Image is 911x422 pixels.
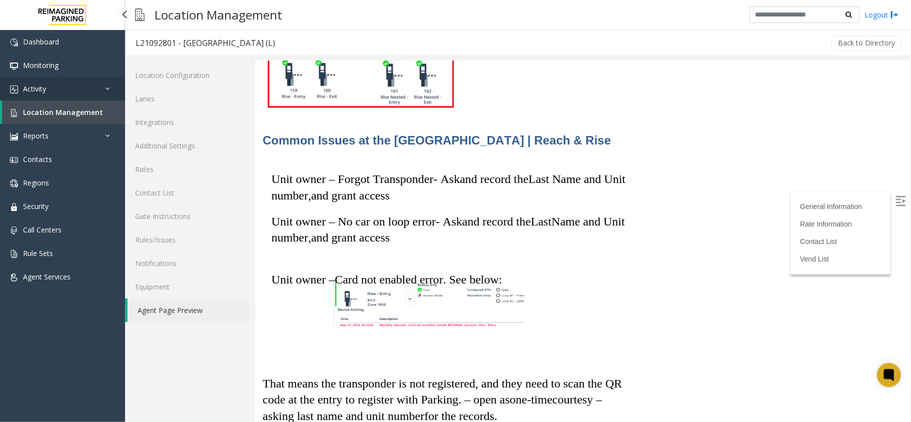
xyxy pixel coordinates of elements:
[23,60,59,70] span: Monitoring
[207,154,276,167] span: and record the
[56,128,135,141] span: and grant access
[545,176,582,184] a: Contact List
[125,204,250,228] a: Gate Instructions
[10,85,18,93] img: 'icon'
[864,9,898,20] a: Logout
[135,2,145,27] img: pageIcon
[169,348,242,361] span: for the records.
[10,250,18,258] img: 'icon'
[276,154,296,167] span: Last
[10,179,18,187] img: 'icon'
[23,107,103,117] span: Location Management
[128,298,250,322] a: Agent Page Preview
[23,154,52,164] span: Contacts
[10,38,18,46] img: 'icon'
[23,225,62,234] span: Call Centers
[125,181,250,204] a: Contact List
[296,154,305,167] span: N
[890,9,898,20] img: logout
[255,332,297,345] span: one-time
[23,248,53,258] span: Rule Sets
[136,36,275,49] div: L21092801 - [GEOGRAPHIC_DATA] (L)
[23,201,49,211] span: Security
[23,178,49,187] span: Regions
[545,194,574,202] a: Vend List
[125,157,250,181] a: Rates
[640,135,650,145] img: Open/Close Sidebar Menu
[2,100,125,124] a: Location Management
[17,111,205,124] span: Unit owner – Forgot Transponder- Ask
[10,203,18,211] img: 'icon'
[56,170,135,183] span: and grant access
[10,132,18,140] img: 'icon'
[8,72,356,86] span: Common Issues at the [GEOGRAPHIC_DATA] | Reach & Rise
[125,134,250,157] a: Additional Settings
[17,154,207,167] span: Unit owner – No car on loop error- Ask
[8,332,347,361] span: courtesy – asking last name and unit number
[10,156,18,164] img: 'icon'
[10,273,18,281] img: 'icon'
[125,275,250,298] a: Equipment
[17,212,247,225] span: Unit owner –Card not enabled error. See below:
[831,35,901,50] button: Back to Directory
[23,272,71,281] span: Agent Services
[23,37,59,46] span: Dashboard
[150,2,287,27] h3: Location Management
[125,110,250,134] a: Integrations
[10,109,18,117] img: 'icon'
[125,87,250,110] a: Lanes
[10,226,18,234] img: 'icon'
[53,170,56,183] span: ,
[23,84,46,93] span: Activity
[545,141,607,149] a: General Information
[23,131,49,140] span: Reports
[205,111,273,124] span: and record the
[10,62,18,70] img: 'icon'
[545,159,597,167] a: Rate Information
[17,111,371,140] span: Last Name and Unit number
[125,63,250,87] a: Location Configuration
[125,251,250,275] a: Notifications
[125,228,250,251] a: Rules/Issues
[53,128,56,141] span: ,
[8,316,367,345] span: That means the transponder is not registered, and they need to scan the QR code at the entry to r...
